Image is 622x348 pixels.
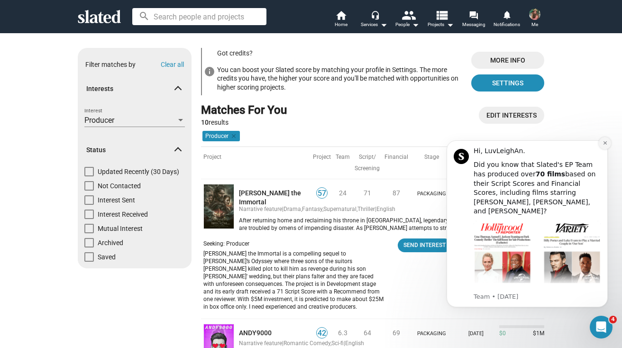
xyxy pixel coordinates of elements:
a: Open profile page - Settings dialog [479,107,544,124]
span: 69 [393,329,400,337]
mat-chip: Producer [202,131,240,141]
span: Producer [84,116,114,125]
div: Interests [78,106,192,136]
mat-icon: arrow_drop_down [378,19,389,30]
span: Status [86,146,175,155]
span: Narrative feature | [239,340,284,347]
button: Projects [424,9,457,30]
mat-icon: people [402,8,415,22]
mat-icon: forum [469,10,478,19]
span: English [345,340,364,347]
span: Saved [98,252,116,262]
button: More Info [471,52,544,69]
span: More Info [479,52,537,69]
span: | [375,206,376,212]
span: | [344,340,345,347]
img: LuvLeighAn Clark [529,9,540,20]
div: Send Interest [403,240,446,250]
img: Odysseus the Immortal [203,184,234,229]
span: Interest Sent [98,195,135,205]
span: Drama, [284,206,302,212]
span: Fantasy, [302,206,323,212]
span: Settings [479,74,537,92]
sl-promotion: Got credits? [201,48,544,103]
iframe: Intercom live chat [590,316,613,339]
th: Team [333,147,352,179]
span: Mutual Interest [98,224,143,233]
mat-icon: arrow_drop_down [410,19,421,30]
span: Edit Interests [486,107,537,124]
td: Packaging [411,179,452,206]
mat-icon: headset_mic [371,10,379,19]
span: Me [531,19,538,30]
mat-icon: arrow_drop_down [444,19,456,30]
button: Services [357,9,391,30]
td: Packaging [411,319,452,339]
mat-icon: notifications [502,10,511,19]
button: LuvLeighAn ClarkMe [523,7,546,31]
mat-icon: clear [229,132,237,140]
span: 6.3 [338,329,348,337]
mat-icon: view_list [435,8,448,22]
mat-expansion-panel-header: Status [78,135,192,165]
span: English [376,206,395,212]
span: Romantic Comedy, [284,340,331,347]
a: [PERSON_NAME] the Immortal [239,189,311,206]
th: Script/ Screening [352,147,382,179]
a: Open profile page - Settings dialog [471,74,544,92]
span: Interests [86,84,175,93]
strong: 10 [201,119,209,126]
div: Matches For You [201,103,287,118]
span: Messaging [462,19,485,30]
span: 64 [364,329,371,337]
span: Projects [428,19,454,30]
input: Search people and projects [132,8,266,25]
span: Updated Recently (30 Days) [98,167,179,176]
h3: Got credits? [217,49,464,58]
span: 42 [317,329,327,338]
div: People [395,19,419,30]
button: Send Interest [398,238,451,252]
span: Notifications [494,19,520,30]
span: Interest Received [98,210,148,219]
span: Archived [98,238,123,247]
div: You can boost your Slated score by matching your profile in Settings. The more credits you have, ... [217,64,464,94]
a: ANDY9000 [239,329,311,338]
span: Thriller [357,206,375,212]
span: Supernatural, [323,206,357,212]
span: Home [335,19,348,30]
div: Services [361,19,387,30]
span: Sci-fi [331,340,344,347]
mat-expansion-panel-header: Interests [78,74,192,104]
div: Status [78,167,192,266]
span: 4 [609,316,617,323]
div: Filter matches by [85,60,136,69]
div: [PERSON_NAME] the Immortal is a compelling sequel to [PERSON_NAME]’s Odyssey where three sons of ... [203,250,384,311]
iframe: Intercom notifications message [432,128,622,343]
th: Project [201,147,239,179]
mat-icon: home [335,9,347,21]
div: After returning home and reclaiming his throne in [GEOGRAPHIC_DATA], legendary king [PERSON_NAME]... [239,217,544,232]
span: Narrative feature | [239,206,284,212]
th: Project [311,147,333,179]
span: 87 [393,189,400,197]
span: 57 [317,189,327,198]
span: results [201,119,229,126]
th: Financial [382,147,411,179]
a: Messaging [457,9,490,30]
span: 71 [364,189,371,197]
button: Clear all [161,61,184,68]
a: Notifications [490,9,523,30]
span: Seeking: Producer [203,240,249,247]
span: Not Contacted [98,181,141,191]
